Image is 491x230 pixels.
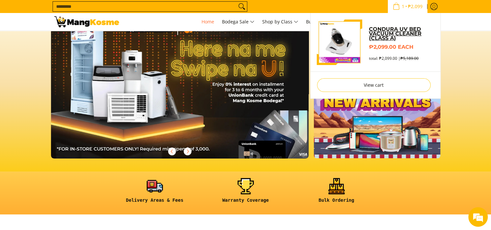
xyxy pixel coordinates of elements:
[401,4,405,9] span: 1
[126,13,437,31] nav: Main Menu
[106,3,122,19] div: Minimize live chat window
[38,72,90,137] span: We're online!
[3,158,124,180] textarea: Type your message and hit 'Enter'
[54,16,119,27] img: Mang Kosme: Your Home Appliances Warehouse Sale Partner!
[180,144,195,159] button: Next
[369,56,418,61] span: total: ₱2,099.00 |
[407,4,423,9] span: ₱2,099
[306,19,331,25] span: Bulk Center
[51,11,309,159] img: 061125 mk unionbank 1510x861 rev 5
[369,44,434,50] h6: ₱2,099.00 each
[294,178,379,208] a: <h6><strong>Bulk Ordering</strong></h6>
[317,19,362,65] img: Default Title Condura UV Bed Vacuum Cleaner (Class A)
[219,13,258,31] a: Bodega Sale
[317,78,431,92] a: View cart
[391,3,424,10] span: •
[198,13,217,31] a: Home
[400,56,418,61] s: ₱5,189.00
[369,27,434,41] a: Condura UV Bed Vacuum Cleaner (Class A)
[202,19,214,25] span: Home
[165,144,179,159] button: Previous
[34,36,109,45] div: Chat with us now
[259,13,301,31] a: Shop by Class
[203,178,288,208] a: <h6><strong>Warranty Coverage</strong></h6>
[262,18,298,26] span: Shop by Class
[113,178,197,208] a: <h6><strong>Delivery Areas & Fees</strong></h6>
[303,13,335,31] a: Bulk Center
[222,18,254,26] span: Bodega Sale
[237,2,247,11] button: Search
[310,13,441,99] ul: Sub Menu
